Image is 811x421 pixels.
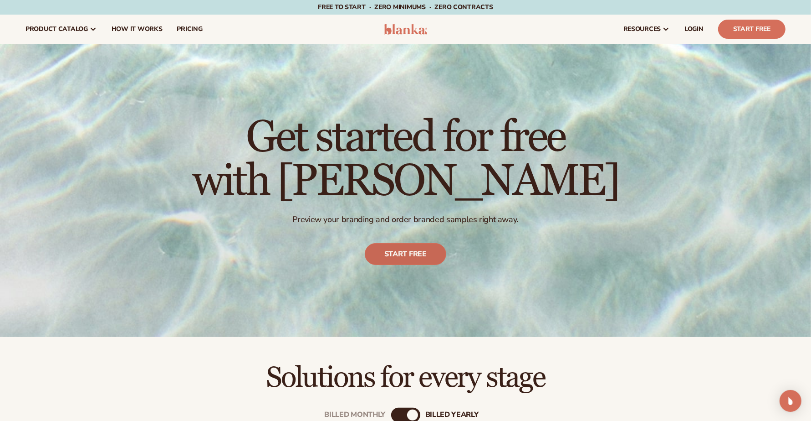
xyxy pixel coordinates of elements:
p: Preview your branding and order branded samples right away. [192,214,619,225]
span: LOGIN [684,26,704,33]
a: product catalog [18,15,104,44]
img: logo [384,24,427,35]
span: Free to start · ZERO minimums · ZERO contracts [318,3,493,11]
div: Billed Monthly [325,411,386,419]
h2: Solutions for every stage [26,363,785,393]
div: billed Yearly [425,411,479,419]
span: product catalog [26,26,88,33]
a: LOGIN [677,15,711,44]
a: pricing [169,15,209,44]
a: How It Works [104,15,170,44]
a: Start Free [718,20,785,39]
a: Start free [365,244,446,265]
span: resources [623,26,661,33]
a: resources [616,15,677,44]
span: pricing [177,26,202,33]
span: How It Works [112,26,163,33]
h1: Get started for free with [PERSON_NAME] [192,116,619,203]
div: Open Intercom Messenger [780,390,801,412]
